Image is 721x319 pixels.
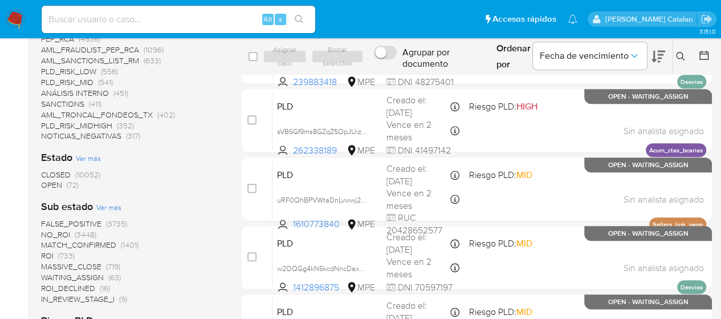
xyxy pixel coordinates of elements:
[700,13,712,25] a: Salir
[279,14,282,25] span: s
[699,27,715,36] span: 3.151.0
[492,13,556,25] span: Accesos rápidos
[263,14,272,25] span: Alt
[568,14,577,24] a: Notificaciones
[605,14,696,25] p: rociodaniela.benavidescatalan@mercadolibre.cl
[287,11,311,27] button: search-icon
[42,12,315,27] input: Buscar usuario o caso...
